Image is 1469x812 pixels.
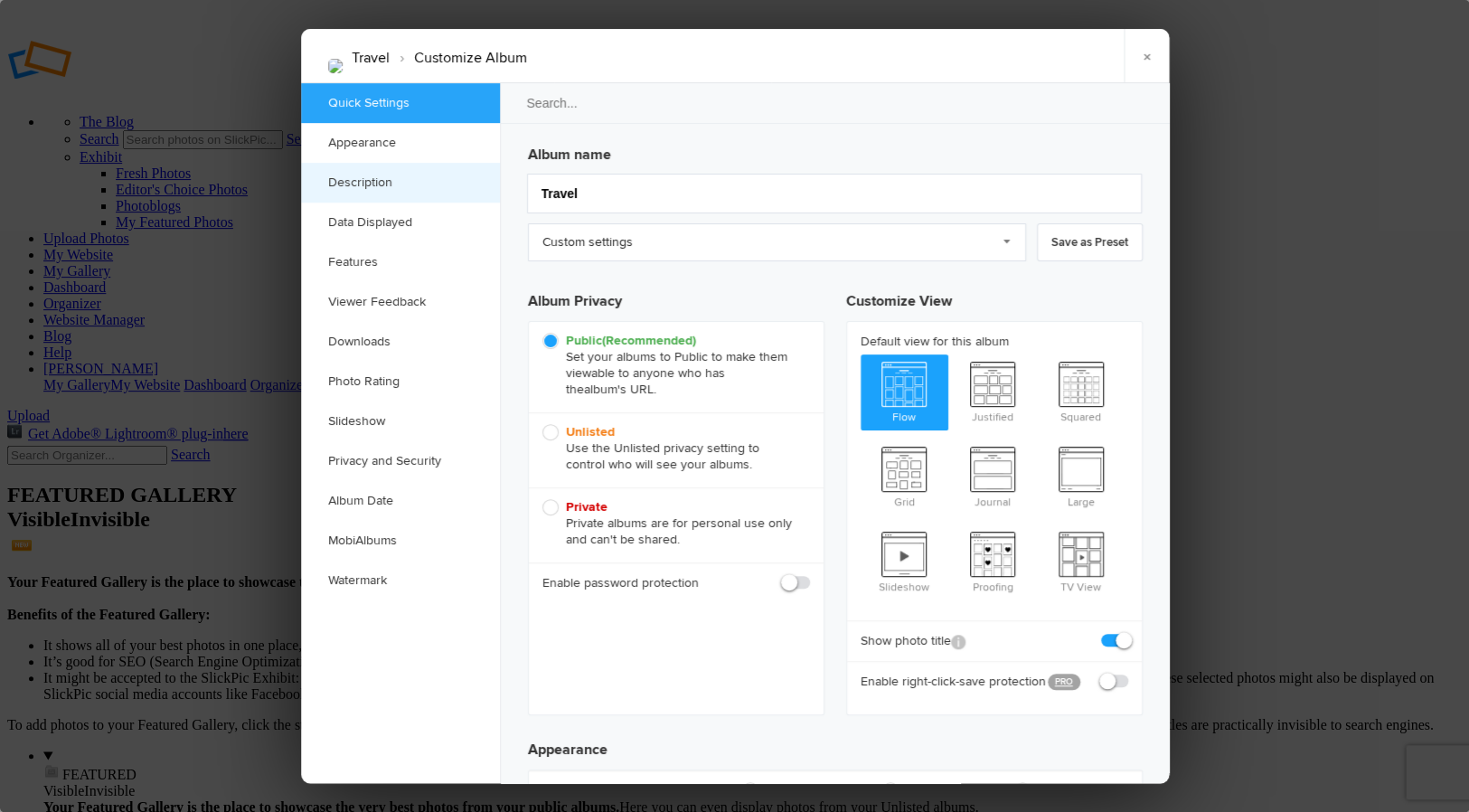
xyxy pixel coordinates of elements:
[328,59,343,73] img: 2019ForumGalleryDeadVlie_001.jpg
[861,333,1128,351] b: Default view for this album
[1037,439,1125,512] span: Large
[301,282,500,322] a: Viewer Feedback
[1048,674,1080,690] a: PRO
[861,632,965,650] b: Show photo title
[566,424,615,439] b: Unlisted
[948,354,1037,427] span: Justified
[528,276,824,321] h3: Album Privacy
[882,782,987,798] span: Black
[528,223,1026,261] a: Custom settings
[1124,29,1169,83] a: ×
[301,83,500,123] a: Quick Settings
[301,203,500,242] a: Data Displayed
[528,724,1143,760] h3: Appearance
[566,333,696,348] b: Public
[542,574,699,592] b: Enable password protection
[301,362,500,401] a: Photo Rating
[861,524,949,597] span: Slideshow
[566,499,607,515] b: Private
[301,441,500,481] a: Privacy and Security
[390,42,527,73] li: Customize Album
[528,137,1143,165] h3: Album name
[301,561,500,600] a: Watermark
[542,333,801,398] span: Set your albums to Public to make them viewable to anyone who has the
[948,439,1037,512] span: Journal
[861,439,949,512] span: Grid
[542,782,723,800] b: Color scheme
[301,163,500,203] a: Description
[1037,223,1143,261] a: Save as Preset
[1014,782,1119,798] span: White
[846,276,1143,321] h3: Customize View
[499,82,1172,124] input: Search...
[584,382,656,397] span: album's URL.
[301,521,500,561] a: MobiAlbums
[742,782,855,798] span: Same as Gallery
[948,524,1037,597] span: Proofing
[1037,354,1125,427] span: Squared
[301,123,500,163] a: Appearance
[542,499,801,548] span: Private albums are for personal use only and can't be shared.
[301,401,500,441] a: Slideshow
[301,242,500,282] a: Features
[602,333,696,348] i: (Recommended)
[301,481,500,521] a: Album Date
[861,354,949,427] span: Flow
[352,42,390,73] li: Travel
[1037,524,1125,597] span: TV View
[301,322,500,362] a: Downloads
[861,673,1034,691] b: Enable right-click-save protection
[542,424,801,473] span: Use the Unlisted privacy setting to control who will see your albums.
